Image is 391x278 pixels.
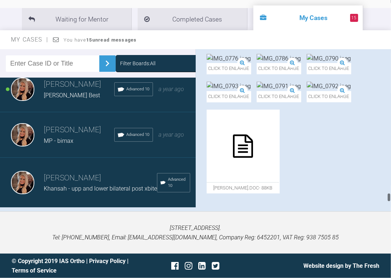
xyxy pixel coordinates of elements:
[257,91,301,102] span: Click to enlarge
[253,5,363,30] li: My Cases
[44,172,157,184] h3: [PERSON_NAME]
[303,262,379,269] a: Website design by The Fresh
[6,55,99,72] input: Enter Case ID or Title
[168,176,187,189] span: Advanced 10
[101,58,113,69] img: chevronRight.28bd32b0.svg
[257,63,301,74] span: Click to enlarge
[350,14,358,22] span: 15
[159,131,184,138] span: a year ago
[257,82,301,91] img: IMG_0791.jpeg
[307,63,351,74] span: Click to enlarge
[12,257,134,275] div: © Copyright 2019 IAS Ortho | |
[86,37,137,43] strong: 15 unread messages
[44,92,100,99] span: [PERSON_NAME] Best
[22,8,131,30] li: Waiting for Mentor
[11,171,34,194] img: Emma Wall
[207,63,251,74] span: Click to enlarge
[207,183,280,194] span: [PERSON_NAME].doc - 88KB
[11,123,34,146] img: Emma Wall
[64,37,137,43] span: You have
[11,36,49,43] span: My Cases
[257,54,301,63] img: IMG_0786.jpeg
[307,54,351,63] img: IMG_0790.jpeg
[207,91,251,102] span: Click to enlarge
[307,91,351,102] span: Click to enlarge
[44,185,157,192] span: Khansah - upp and lower bilateral post xbite
[11,78,34,101] img: Emma Wall
[127,132,150,138] span: Advanced 10
[89,258,126,265] a: Privacy Policy
[12,223,379,242] p: [STREET_ADDRESS]. Tel: [PHONE_NUMBER], Email: [EMAIL_ADDRESS][DOMAIN_NAME], Company Reg: 6452201,...
[127,86,150,93] span: Advanced 10
[159,86,184,93] span: a year ago
[12,267,57,274] a: Terms of Service
[307,82,351,91] img: IMG_0792.jpeg
[44,78,114,91] h3: [PERSON_NAME]
[207,54,251,63] img: IMG_0776.jpeg
[207,82,251,91] img: IMG_0793.jpeg
[138,8,247,30] li: Completed Cases
[120,59,156,67] div: Filter Boards: All
[44,124,114,136] h3: [PERSON_NAME]
[44,137,73,144] span: MP - bimax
